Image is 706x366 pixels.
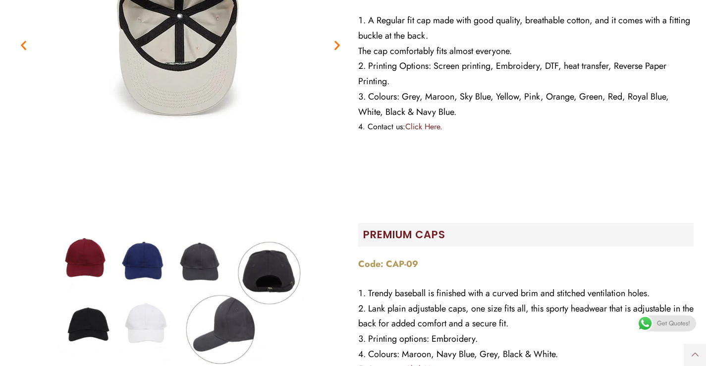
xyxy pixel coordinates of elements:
h2: PREMIUM CAPS [363,228,694,241]
span: Printing Options: Screen printing, Embroidery, DTF, heat transfer, Reverse Paper Printing. [358,59,666,88]
span: Printing options: Embroidery. [368,332,478,345]
span: Get Quotes! [657,315,690,331]
span: Colours: Grey, Maroon, Sky Blue, Yellow, Pink, Orange, Green, Red, Royal Blue, White, Black & Nav... [358,90,669,118]
span: Trendy baseball is finished with a curved brim and stitched ventilation holes. [368,287,650,300]
a: Click Here. [405,121,442,132]
li: Contact us: [358,120,694,134]
span: Colours: Maroon, Navy Blue, Grey, Black & White. [368,348,558,361]
span: A Regular fit cap made with good quality, breathable cotton, and it comes with a fitting buckle a... [358,14,690,57]
div: Previous slide [17,39,30,51]
div: Next slide [331,39,343,51]
span: Lank plain adjustable caps, one size fits all, this sporty headwear that is adjustable in the bac... [358,302,694,330]
strong: Code: CAP-09 [358,258,418,270]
